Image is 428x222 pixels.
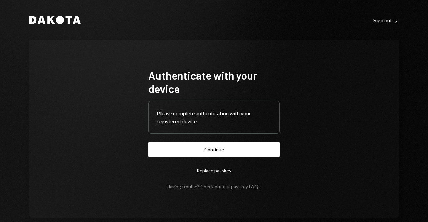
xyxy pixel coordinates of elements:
[373,16,399,24] a: Sign out
[231,184,261,190] a: passkey FAQs
[148,142,280,157] button: Continue
[167,184,262,189] div: Having trouble? Check out our .
[157,109,271,125] div: Please complete authentication with your registered device.
[373,17,399,24] div: Sign out
[148,163,280,178] button: Replace passkey
[148,69,280,95] h1: Authenticate with your device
